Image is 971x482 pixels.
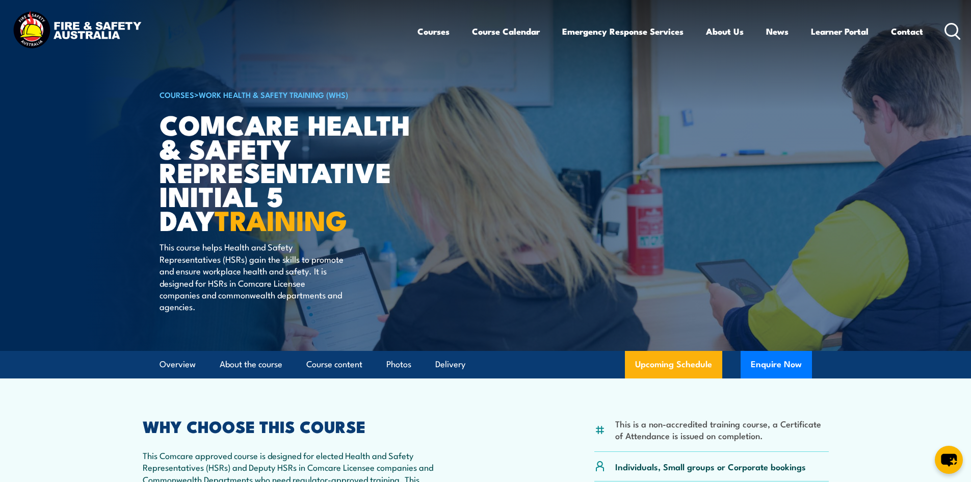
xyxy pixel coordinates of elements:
[143,419,440,433] h2: WHY CHOOSE THIS COURSE
[160,88,411,100] h6: >
[160,241,346,312] p: This course helps Health and Safety Representatives (HSRs) gain the skills to promote and ensure ...
[417,18,450,45] a: Courses
[615,418,829,442] li: This is a non-accredited training course, a Certificate of Attendance is issued on completion.
[215,198,347,240] strong: TRAINING
[386,351,411,378] a: Photos
[562,18,684,45] a: Emergency Response Services
[935,446,963,474] button: chat-button
[766,18,789,45] a: News
[435,351,465,378] a: Delivery
[615,461,806,472] p: Individuals, Small groups or Corporate bookings
[706,18,744,45] a: About Us
[891,18,923,45] a: Contact
[306,351,362,378] a: Course content
[160,112,411,232] h1: Comcare Health & Safety Representative Initial 5 Day
[472,18,540,45] a: Course Calendar
[625,351,722,378] a: Upcoming Schedule
[160,89,194,100] a: COURSES
[741,351,812,378] button: Enquire Now
[199,89,348,100] a: Work Health & Safety Training (WHS)
[160,351,196,378] a: Overview
[220,351,282,378] a: About the course
[811,18,869,45] a: Learner Portal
